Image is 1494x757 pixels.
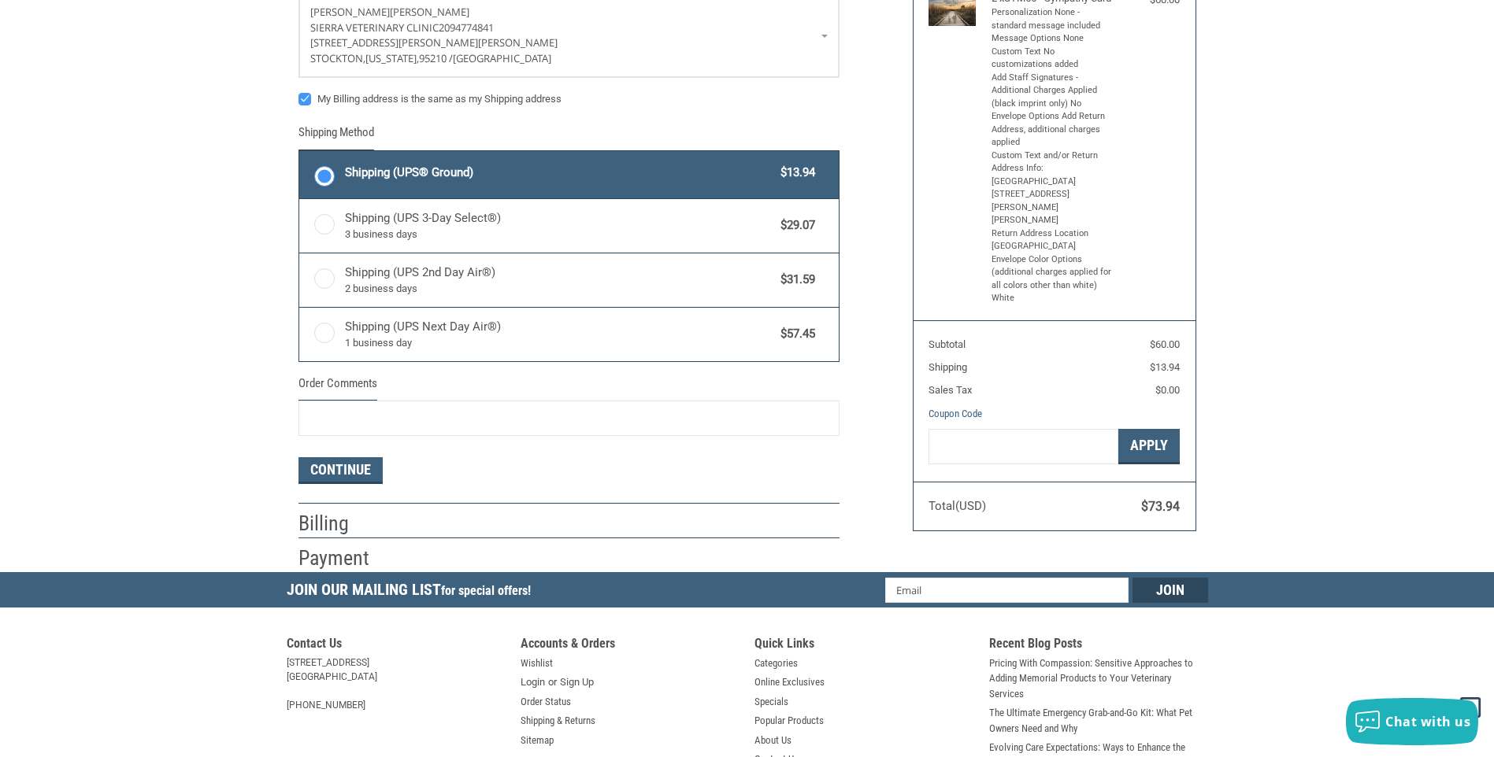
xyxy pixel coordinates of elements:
[521,655,553,671] a: Wishlist
[929,429,1118,464] input: Gift Certificate or Coupon Code
[453,51,551,65] span: [GEOGRAPHIC_DATA]
[992,6,1114,32] li: Personalization None - standard message included
[310,5,390,19] span: [PERSON_NAME]
[287,572,539,612] h5: Join Our Mailing List
[989,705,1208,736] a: The Ultimate Emergency Grab-and-Go Kit: What Pet Owners Need and Why
[754,733,791,748] a: About Us
[773,325,816,343] span: $57.45
[1155,384,1180,396] span: $0.00
[773,164,816,182] span: $13.94
[773,216,816,234] span: $29.07
[754,655,798,671] a: Categories
[439,20,494,35] span: 2094774841
[298,511,391,537] h2: Billing
[287,636,506,655] h5: Contact Us
[521,733,554,748] a: Sitemap
[521,636,740,655] h5: Accounts & Orders
[929,408,982,419] a: Coupon Code
[345,264,773,297] span: Shipping (UPS 2nd Day Air®)
[365,51,419,65] span: [US_STATE],
[992,46,1114,72] li: Custom Text No customizations added
[310,20,439,35] span: Sierra Veterinary Clinic
[992,72,1114,111] li: Add Staff Signatures - Additional Charges Applied (black imprint only) No
[298,93,840,105] label: My Billing address is the same as my Shipping address
[345,227,773,242] span: 3 business days
[1141,499,1180,514] span: $73.94
[1133,578,1208,603] input: Join
[992,110,1114,150] li: Envelope Options Add Return Address, additional charges applied
[989,655,1208,702] a: Pricing With Compassion: Sensitive Approaches to Adding Memorial Products to Your Veterinary Serv...
[419,51,453,65] span: 95210 /
[298,124,374,150] legend: Shipping Method
[345,164,773,182] span: Shipping (UPS® Ground)
[929,499,986,513] span: Total (USD)
[1346,698,1478,745] button: Chat with us
[345,318,773,351] span: Shipping (UPS Next Day Air®)
[298,545,391,571] h2: Payment
[345,335,773,351] span: 1 business day
[1385,713,1470,730] span: Chat with us
[521,694,571,710] a: Order Status
[989,636,1208,655] h5: Recent Blog Posts
[1150,361,1180,373] span: $13.94
[929,384,972,396] span: Sales Tax
[992,32,1114,46] li: Message Options None
[539,674,566,690] span: or
[298,375,377,401] legend: Order Comments
[992,150,1114,227] li: Custom Text and/or Return Address Info: [GEOGRAPHIC_DATA] [STREET_ADDRESS][PERSON_NAME][PERSON_NAME]
[773,271,816,289] span: $31.59
[390,5,469,19] span: [PERSON_NAME]
[1150,338,1180,350] span: $60.00
[441,583,531,598] span: for special offers!
[560,674,594,690] a: Sign Up
[287,655,506,712] address: [STREET_ADDRESS] [GEOGRAPHIC_DATA] [PHONE_NUMBER]
[521,674,545,690] a: Login
[754,713,824,729] a: Popular Products
[298,457,383,484] button: Continue
[310,51,365,65] span: Stockton,
[521,713,595,729] a: Shipping & Returns
[929,338,966,350] span: Subtotal
[885,578,1129,603] input: Email
[345,281,773,297] span: 2 business days
[929,361,967,373] span: Shipping
[754,636,973,655] h5: Quick Links
[1118,429,1180,464] button: Apply
[992,227,1114,253] li: Return Address Location [GEOGRAPHIC_DATA]
[754,694,788,710] a: Specials
[992,253,1114,305] li: Envelope Color Options (additional charges applied for all colors other than white) White
[310,35,558,50] span: [STREET_ADDRESS][PERSON_NAME][PERSON_NAME]
[345,209,773,242] span: Shipping (UPS 3-Day Select®)
[754,674,825,690] a: Online Exclusives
